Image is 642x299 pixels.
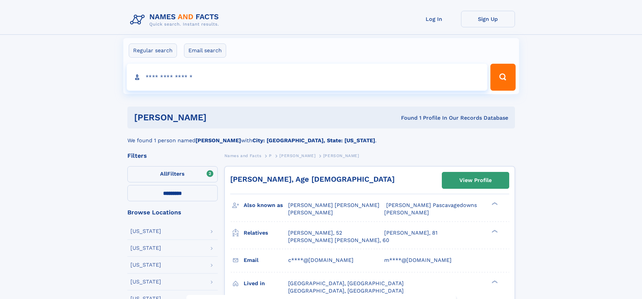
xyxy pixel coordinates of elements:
label: Regular search [129,43,177,58]
button: Search Button [490,64,515,91]
div: We found 1 person named with . [127,128,515,145]
span: [GEOGRAPHIC_DATA], [GEOGRAPHIC_DATA] [288,280,404,287]
a: [PERSON_NAME], Age [DEMOGRAPHIC_DATA] [230,175,395,183]
div: ❯ [490,229,498,233]
span: [PERSON_NAME] [PERSON_NAME] [288,202,379,208]
div: [US_STATE] [130,262,161,268]
b: City: [GEOGRAPHIC_DATA], State: [US_STATE] [252,137,375,144]
a: Log In [407,11,461,27]
h3: Relatives [244,227,288,239]
input: search input [127,64,488,91]
label: Email search [184,43,226,58]
a: Names and Facts [224,151,262,160]
span: All [160,171,167,177]
div: Found 1 Profile In Our Records Database [304,114,508,122]
span: [PERSON_NAME] Pascavagedowns [386,202,477,208]
h3: Also known as [244,200,288,211]
h1: [PERSON_NAME] [134,113,304,122]
div: ❯ [490,279,498,284]
img: Logo Names and Facts [127,11,224,29]
div: Browse Locations [127,209,218,215]
h3: Email [244,255,288,266]
a: [PERSON_NAME] [279,151,315,160]
span: [PERSON_NAME] [279,153,315,158]
a: [PERSON_NAME] [PERSON_NAME], 60 [288,237,389,244]
a: [PERSON_NAME], 81 [384,229,437,237]
div: Filters [127,153,218,159]
label: Filters [127,166,218,182]
span: [GEOGRAPHIC_DATA], [GEOGRAPHIC_DATA] [288,288,404,294]
span: [PERSON_NAME] [288,209,333,216]
b: [PERSON_NAME] [195,137,241,144]
div: View Profile [459,173,492,188]
div: [US_STATE] [130,279,161,285]
div: ❯ [490,202,498,206]
a: P [269,151,272,160]
h3: Lived in [244,278,288,289]
span: [PERSON_NAME] [384,209,429,216]
span: [PERSON_NAME] [323,153,359,158]
a: View Profile [442,172,509,188]
div: [US_STATE] [130,245,161,251]
a: [PERSON_NAME], 52 [288,229,342,237]
span: P [269,153,272,158]
div: [US_STATE] [130,229,161,234]
a: Sign Up [461,11,515,27]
